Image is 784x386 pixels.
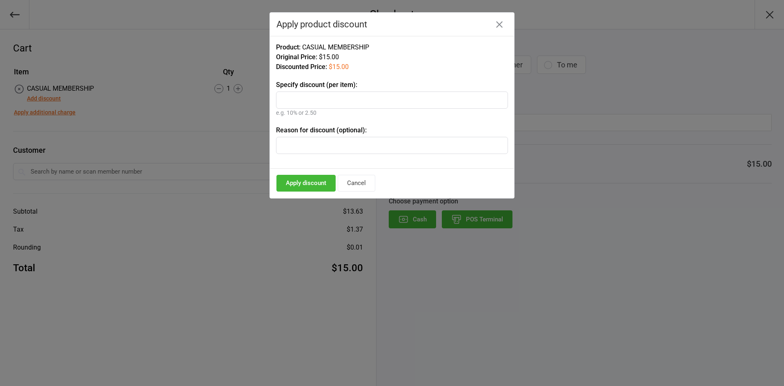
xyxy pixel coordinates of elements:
[276,43,301,51] span: Product:
[276,63,327,71] span: Discounted Price:
[276,125,508,135] label: Reason for discount (optional):
[276,52,508,62] div: $15.00
[276,19,508,29] div: Apply product discount
[276,42,508,52] div: CASUAL MEMBERSHIP
[276,175,336,192] button: Apply discount
[276,80,508,90] label: Specify discount (per item):
[338,175,375,192] button: Cancel
[276,53,317,61] span: Original Price:
[329,63,349,71] span: $15.00
[276,109,508,117] div: e.g. 10% or 2.50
